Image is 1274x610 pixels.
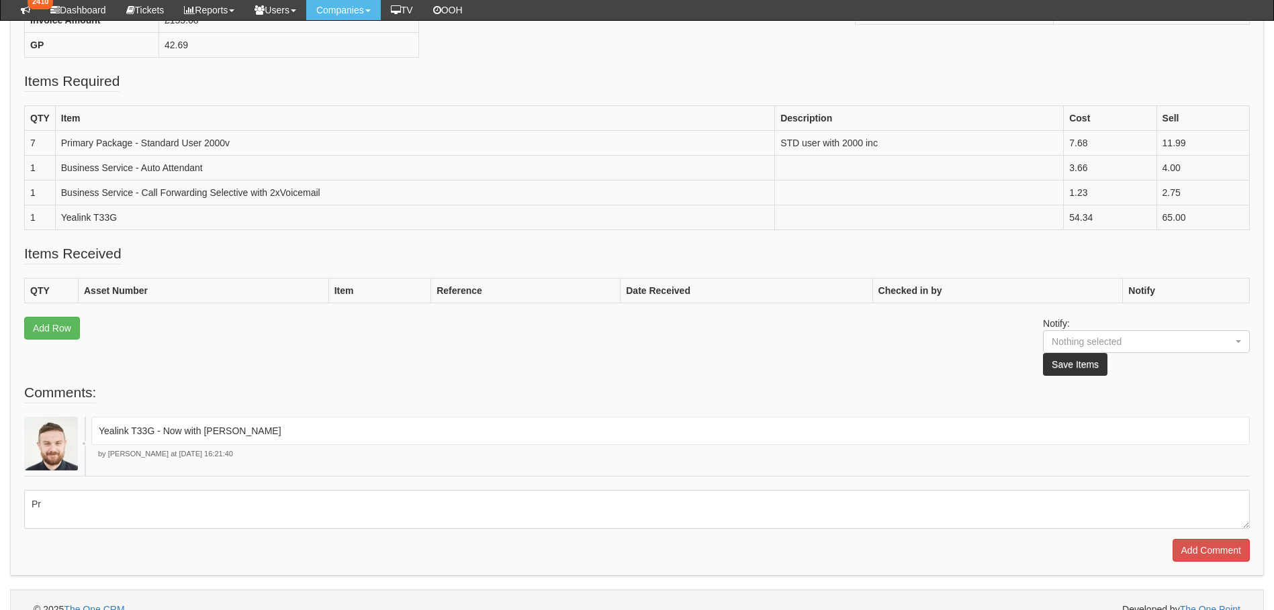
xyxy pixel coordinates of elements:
[55,105,774,130] th: Item
[25,278,79,303] th: QTY
[775,130,1064,155] td: STD user with 2000 inc
[91,449,1250,460] p: by [PERSON_NAME] at [DATE] 16:21:40
[25,105,56,130] th: QTY
[24,417,78,470] img: Brad Guiness
[1123,278,1250,303] th: Notify
[25,155,56,180] td: 1
[872,278,1123,303] th: Checked in by
[25,205,56,230] td: 1
[1156,130,1249,155] td: 11.99
[55,205,774,230] td: Yealink T33G
[1156,155,1249,180] td: 4.00
[25,180,56,205] td: 1
[79,278,329,303] th: Asset Number
[1156,105,1249,130] th: Sell
[55,155,774,180] td: Business Service - Auto Attendant
[1173,539,1250,562] input: Add Comment
[431,278,621,303] th: Reference
[1156,205,1249,230] td: 65.00
[25,130,56,155] td: 7
[1064,130,1156,155] td: 7.68
[55,180,774,205] td: Business Service - Call Forwarding Selective with 2xVoicemail
[1156,180,1249,205] td: 2.75
[1043,317,1250,376] p: Notify:
[1064,105,1156,130] th: Cost
[1043,330,1250,353] button: Nothing selected
[24,383,96,403] legend: Comments:
[55,130,774,155] td: Primary Package - Standard User 2000v
[24,317,80,340] a: Add Row
[328,278,431,303] th: Item
[775,105,1064,130] th: Description
[1052,335,1216,348] div: Nothing selected
[1064,205,1156,230] td: 54.34
[159,32,419,57] td: 42.69
[1043,353,1107,376] button: Save Items
[24,244,122,264] legend: Items Received
[24,71,120,92] legend: Items Required
[1064,180,1156,205] td: 1.23
[25,32,159,57] th: GP
[1064,155,1156,180] td: 3.66
[99,424,1242,438] p: Yealink T33G - Now with [PERSON_NAME]
[621,278,872,303] th: Date Received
